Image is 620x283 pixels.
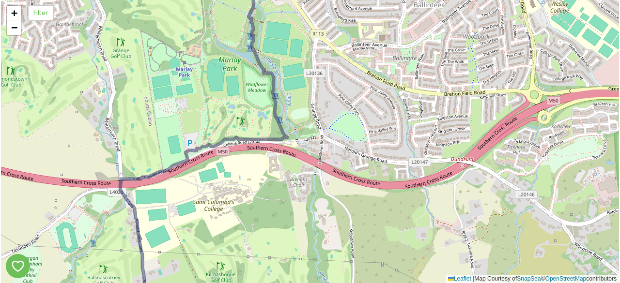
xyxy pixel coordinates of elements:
[446,275,619,283] div: Map Courtesy of © contributors
[11,21,17,33] span: −
[7,6,21,20] a: Zoom in
[473,275,474,282] span: |
[448,275,471,282] a: Leaflet
[517,275,541,282] a: SnapSea
[7,20,21,35] a: Zoom out
[11,7,17,19] span: +
[28,5,54,21] div: Filter
[545,275,587,282] a: OpenStreetMap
